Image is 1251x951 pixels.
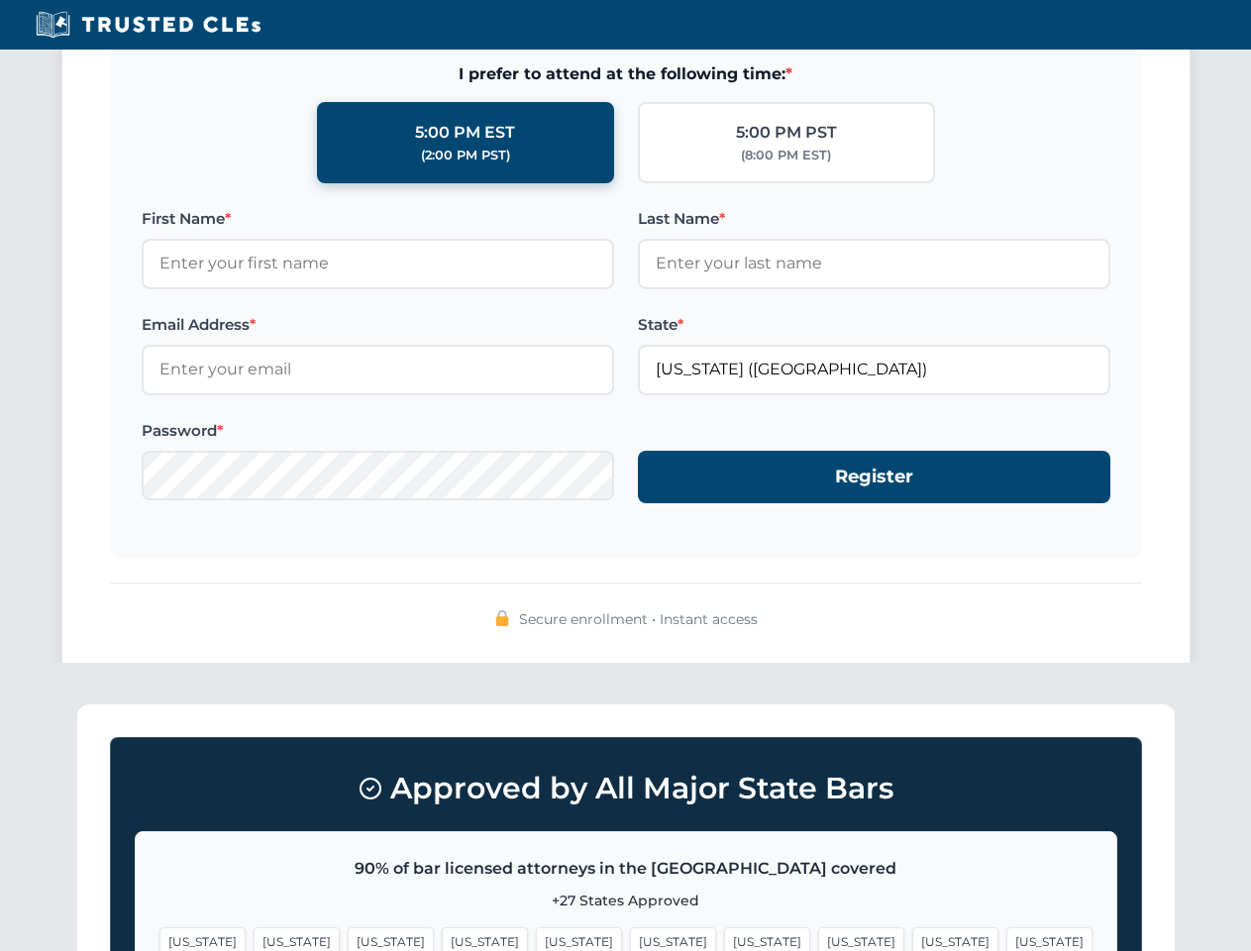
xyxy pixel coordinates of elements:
[638,239,1110,288] input: Enter your last name
[638,345,1110,394] input: Florida (FL)
[159,890,1093,911] p: +27 States Approved
[142,207,614,231] label: First Name
[638,207,1110,231] label: Last Name
[421,146,510,165] div: (2:00 PM PST)
[736,120,837,146] div: 5:00 PM PST
[142,61,1110,87] span: I prefer to attend at the following time:
[638,451,1110,503] button: Register
[415,120,515,146] div: 5:00 PM EST
[519,608,758,630] span: Secure enrollment • Instant access
[159,856,1093,882] p: 90% of bar licensed attorneys in the [GEOGRAPHIC_DATA] covered
[135,762,1117,815] h3: Approved by All Major State Bars
[142,313,614,337] label: Email Address
[142,345,614,394] input: Enter your email
[30,10,266,40] img: Trusted CLEs
[741,146,831,165] div: (8:00 PM EST)
[494,610,510,626] img: 🔒
[142,239,614,288] input: Enter your first name
[638,313,1110,337] label: State
[142,419,614,443] label: Password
